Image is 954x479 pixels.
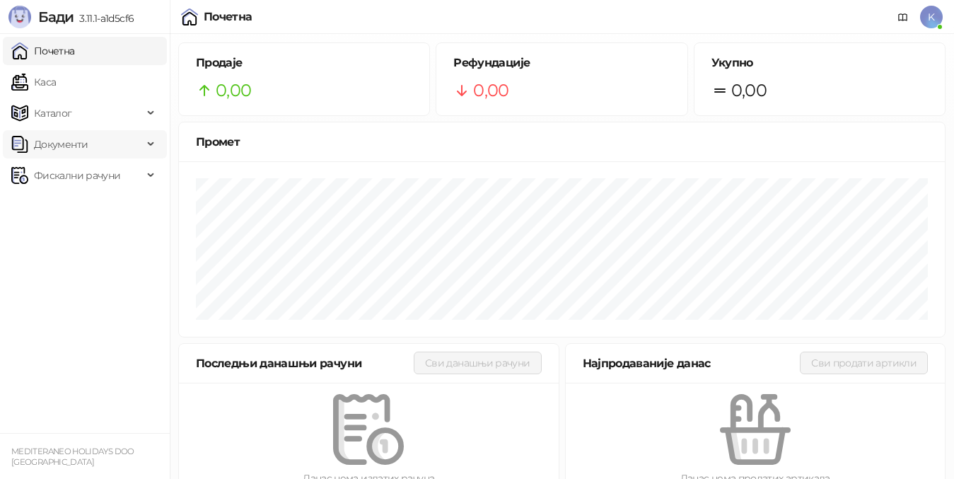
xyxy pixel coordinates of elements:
[800,352,928,374] button: Сви продати артикли
[11,446,134,467] small: MEDITERANEO HOLIDAYS DOO [GEOGRAPHIC_DATA]
[8,6,31,28] img: Logo
[34,161,120,190] span: Фискални рачуни
[11,37,75,65] a: Почетна
[34,130,88,158] span: Документи
[583,354,801,372] div: Најпродаваније данас
[34,99,72,127] span: Каталог
[711,54,928,71] h5: Укупно
[196,354,414,372] div: Последњи данашњи рачуни
[920,6,943,28] span: K
[216,77,251,104] span: 0,00
[731,77,767,104] span: 0,00
[11,68,56,96] a: Каса
[204,11,252,23] div: Почетна
[892,6,914,28] a: Документација
[38,8,74,25] span: Бади
[74,12,134,25] span: 3.11.1-a1d5cf6
[196,54,412,71] h5: Продаје
[414,352,541,374] button: Сви данашњи рачуни
[453,54,670,71] h5: Рефундације
[473,77,508,104] span: 0,00
[196,133,928,151] div: Промет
